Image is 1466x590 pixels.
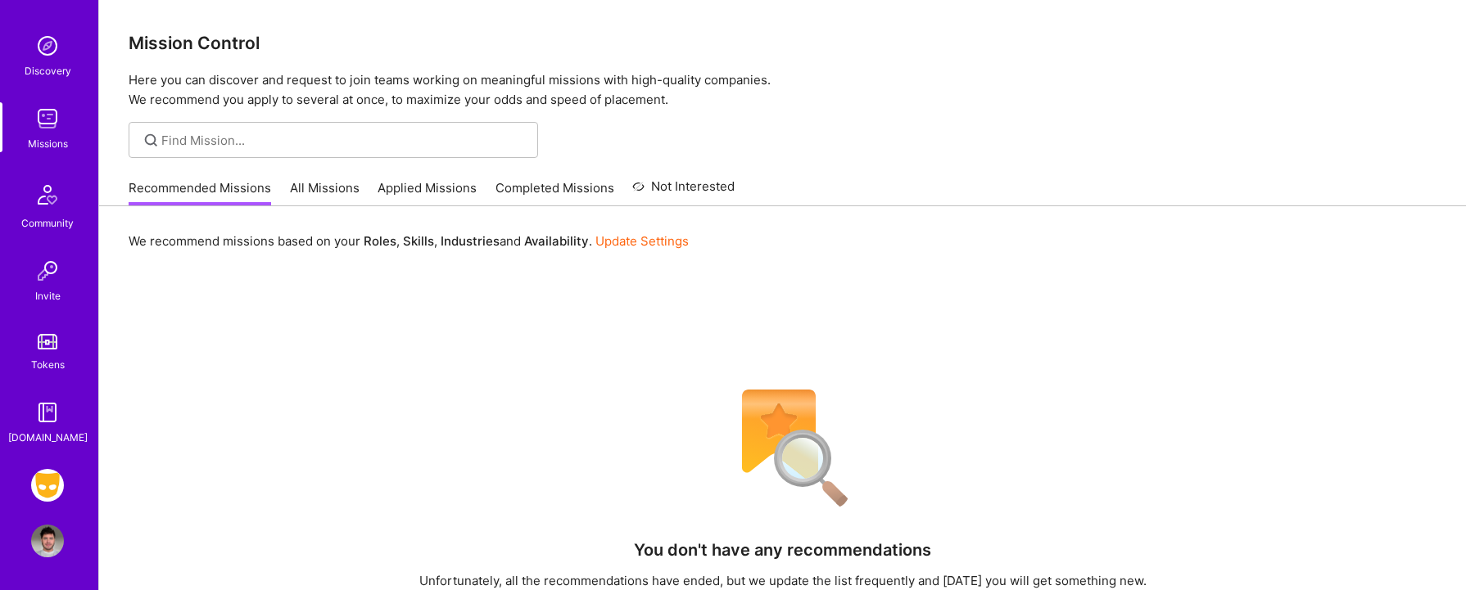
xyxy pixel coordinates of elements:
[35,287,61,304] div: Invite
[129,179,271,206] a: Recommended Missions
[129,70,1437,110] p: Here you can discover and request to join teams working on meaningful missions with high-quality ...
[634,540,931,560] h4: You don't have any recommendations
[290,179,360,206] a: All Missions
[38,334,57,349] img: tokens
[632,177,735,206] a: Not Interested
[161,132,526,149] input: Find Mission...
[364,233,396,249] b: Roles
[595,233,689,249] a: Update Settings
[31,525,64,557] img: User Avatar
[31,254,64,287] img: Invite
[28,175,67,214] img: Community
[713,379,853,518] img: No Results
[129,33,1437,53] h3: Mission Control
[524,233,589,249] b: Availability
[25,62,71,79] div: Discovery
[441,233,500,249] b: Industries
[419,572,1147,589] div: Unfortunately, all the recommendations have ended, but we update the list frequently and [DATE] y...
[31,356,65,373] div: Tokens
[403,233,434,249] b: Skills
[8,429,88,446] div: [DOMAIN_NAME]
[27,469,68,502] a: Grindr: Product & Marketing
[129,232,689,250] p: We recommend missions based on your , , and .
[142,131,161,150] i: icon SearchGrey
[495,179,614,206] a: Completed Missions
[31,29,64,62] img: discovery
[31,396,64,429] img: guide book
[31,102,64,135] img: teamwork
[21,214,74,232] div: Community
[28,135,68,152] div: Missions
[27,525,68,557] a: User Avatar
[31,469,64,502] img: Grindr: Product & Marketing
[378,179,477,206] a: Applied Missions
